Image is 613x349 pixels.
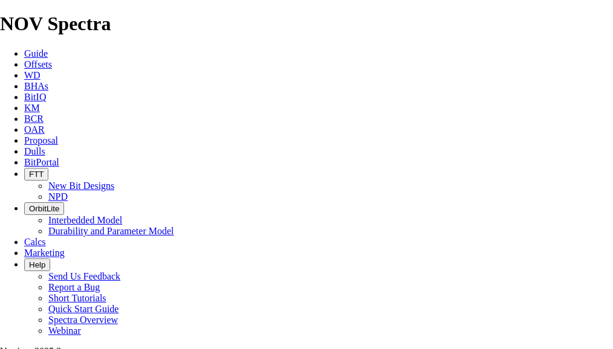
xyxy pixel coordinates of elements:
a: NPD [48,191,68,202]
button: OrbitLite [24,202,64,215]
a: Webinar [48,325,81,336]
a: Short Tutorials [48,293,106,303]
a: Proposal [24,135,58,146]
a: WD [24,70,41,80]
span: Help [29,260,45,269]
a: OAR [24,124,45,135]
a: Interbedded Model [48,215,122,225]
a: Marketing [24,248,65,258]
a: BHAs [24,81,48,91]
button: FTT [24,168,48,181]
a: Send Us Feedback [48,271,120,281]
a: Durability and Parameter Model [48,226,174,236]
span: FTT [29,170,44,179]
a: BitPortal [24,157,59,167]
a: BitIQ [24,92,46,102]
a: Offsets [24,59,52,69]
a: Spectra Overview [48,315,118,325]
span: OrbitLite [29,204,59,213]
a: Report a Bug [48,282,100,292]
a: New Bit Designs [48,181,114,191]
a: KM [24,103,40,113]
a: Guide [24,48,48,59]
a: BCR [24,114,44,124]
a: Calcs [24,237,46,247]
a: Quick Start Guide [48,304,118,314]
a: Dulls [24,146,45,156]
button: Help [24,258,50,271]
